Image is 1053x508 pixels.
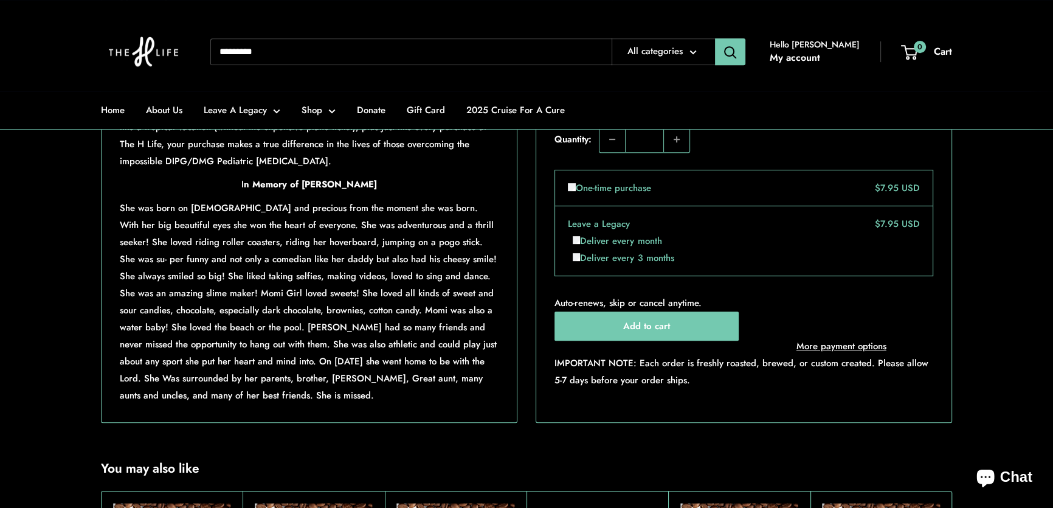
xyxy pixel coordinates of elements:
input: Quantity [625,127,664,152]
label: Leave a Legacy [568,215,630,232]
label: Quantity: [554,122,599,153]
div: $7.95 USD [866,179,920,197]
span: She was born on [DEMOGRAPHIC_DATA] and precious from the moment she was born. With her big beauti... [120,201,497,403]
a: Shop [302,102,336,119]
a: Home [101,102,125,119]
strong: n Memory of [PERSON_NAME] [244,178,377,191]
button: Add to cart [554,311,739,341]
img: The H Life [101,12,186,91]
input: One-time purchase. Product price $7.95 USD [568,183,576,191]
input: Search... [210,38,612,65]
input: Deliver every 3 months. Product price $7.95 USD [573,253,581,261]
label: One-time purchase [568,179,651,197]
p: I [120,176,499,193]
div: $7.95 USD [866,215,920,232]
a: 0 Cart [902,43,952,61]
button: Decrease quantity [599,127,625,152]
label: Deliver every month [573,234,662,248]
button: Increase quantity [664,127,689,152]
a: 2025 Cruise For A Cure [466,102,565,119]
inbox-online-store-chat: Shopify online store chat [965,459,1043,498]
span: Hello [PERSON_NAME] [770,37,860,52]
p: Who needs macadamia nuts when you have this irresistible medium roast coffee? Every sip is like a... [120,102,499,170]
p: IMPORTANT NOTE: Each order is freshly roasted, brewed, or custom created. Please allow 5-7 days b... [554,355,933,389]
a: Donate [357,102,385,119]
p: Auto-renews, skip or cancel anytime. [554,294,933,311]
span: 0 [914,40,926,52]
a: Gift Card [407,102,445,119]
button: Search [715,38,745,65]
a: More payment options [750,338,934,355]
label: Deliver every 3 months [573,251,674,265]
a: My account [770,49,820,67]
a: About Us [146,102,182,119]
h2: You may also like [101,459,199,479]
input: Deliver every month. Product price $7.95 USD [573,236,581,244]
a: Leave A Legacy [204,102,280,119]
span: Cart [934,44,952,58]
